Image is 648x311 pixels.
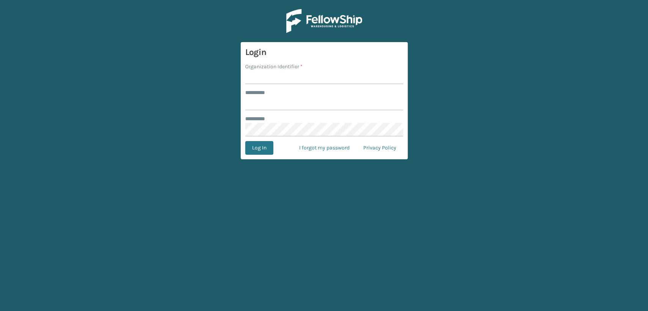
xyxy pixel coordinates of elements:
h3: Login [245,47,403,58]
button: Log In [245,141,273,155]
a: Privacy Policy [356,141,403,155]
a: I forgot my password [292,141,356,155]
label: Organization Identifier [245,63,303,71]
img: Logo [286,9,362,33]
